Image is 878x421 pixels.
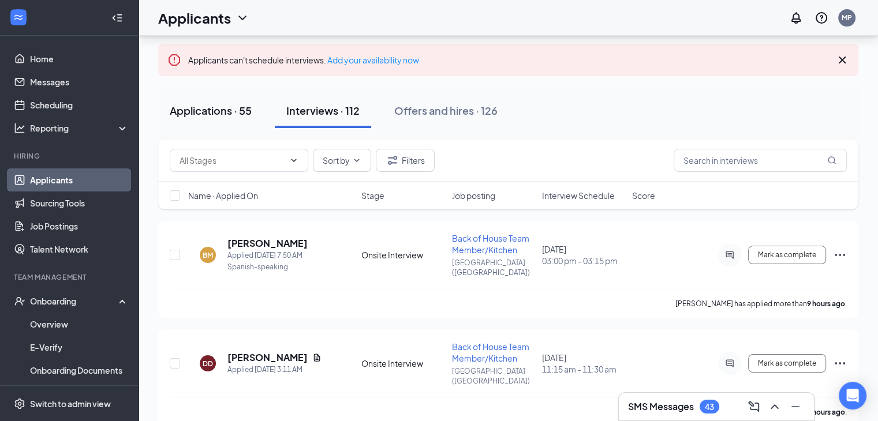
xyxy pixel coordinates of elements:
svg: QuestionInfo [815,11,828,25]
svg: UserCheck [14,295,25,307]
div: Onsite Interview [361,358,444,369]
p: [PERSON_NAME] has applied more than . [675,299,847,309]
div: Applied [DATE] 3:11 AM [227,364,322,375]
a: Overview [30,313,129,336]
a: Sourcing Tools [30,191,129,215]
p: [GEOGRAPHIC_DATA] ([GEOGRAPHIC_DATA]) [452,366,535,386]
svg: Settings [14,398,25,409]
svg: Notifications [789,11,803,25]
svg: Filter [386,153,399,167]
span: Mark as complete [758,251,816,259]
div: Interviews · 112 [286,103,360,118]
span: Interview Schedule [542,190,615,201]
span: Mark as complete [758,359,816,367]
a: Onboarding Documents [30,359,129,382]
span: Back of House Team Member/Kitchen [452,341,529,363]
a: Scheduling [30,93,129,116]
a: Messages [30,70,129,93]
a: Add your availability now [327,55,419,65]
div: DD [203,359,213,369]
div: Spanish-speaking [227,261,308,273]
span: Name · Applied On [188,190,258,201]
svg: ChevronDown [352,156,361,165]
svg: ChevronUp [768,400,782,414]
svg: WorkstreamLogo [13,12,24,23]
input: All Stages [180,154,285,167]
h5: [PERSON_NAME] [227,351,308,364]
div: Onboarding [30,295,119,307]
h5: [PERSON_NAME] [227,237,308,250]
a: Applicants [30,168,129,191]
button: Filter Filters [376,149,435,172]
span: Applicants can't schedule interviews. [188,55,419,65]
svg: Minimize [789,400,802,414]
a: Home [30,47,129,70]
span: 11:15 am - 11:30 am [542,363,625,375]
svg: Cross [835,53,849,67]
a: Activity log [30,382,129,405]
div: Switch to admin view [30,398,111,409]
button: Minimize [786,397,805,416]
svg: MagnifyingGlass [827,156,836,165]
h1: Applicants [158,8,231,28]
h3: SMS Messages [628,400,694,413]
div: MP [842,13,852,22]
button: ComposeMessage [745,397,763,416]
span: Job posting [452,190,495,201]
svg: ChevronDown [289,156,298,165]
a: E-Verify [30,336,129,359]
div: Onsite Interview [361,249,444,261]
div: BM [203,250,213,260]
svg: Ellipses [833,356,847,370]
svg: Collapse [111,12,123,24]
p: [GEOGRAPHIC_DATA] ([GEOGRAPHIC_DATA]) [452,258,535,277]
svg: ComposeMessage [747,400,761,414]
b: 13 hours ago [803,408,845,416]
span: Sort by [323,156,350,164]
div: Reporting [30,122,129,134]
button: ChevronUp [765,397,784,416]
div: Team Management [14,272,126,282]
div: Hiring [14,151,126,161]
svg: ActiveChat [723,359,737,368]
svg: ActiveChat [723,250,737,260]
div: Open Intercom Messenger [839,382,866,409]
svg: Document [312,353,322,362]
div: [DATE] [542,243,625,266]
input: Search in interviews [674,149,847,172]
svg: Ellipses [833,248,847,262]
a: Job Postings [30,215,129,238]
button: Mark as complete [748,246,826,264]
div: Applications · 55 [170,103,252,118]
svg: ChevronDown [236,11,249,25]
span: Score [632,190,655,201]
div: 43 [705,402,714,412]
span: 03:00 pm - 03:15 pm [542,255,625,266]
b: 9 hours ago [807,299,845,308]
a: Talent Network [30,238,129,261]
svg: Analysis [14,122,25,134]
div: [DATE] [542,352,625,375]
span: Stage [361,190,384,201]
div: Applied [DATE] 7:50 AM [227,250,308,261]
button: Mark as complete [748,354,826,373]
div: Offers and hires · 126 [394,103,498,118]
span: Back of House Team Member/Kitchen [452,233,529,255]
button: Sort byChevronDown [313,149,371,172]
svg: Error [167,53,181,67]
